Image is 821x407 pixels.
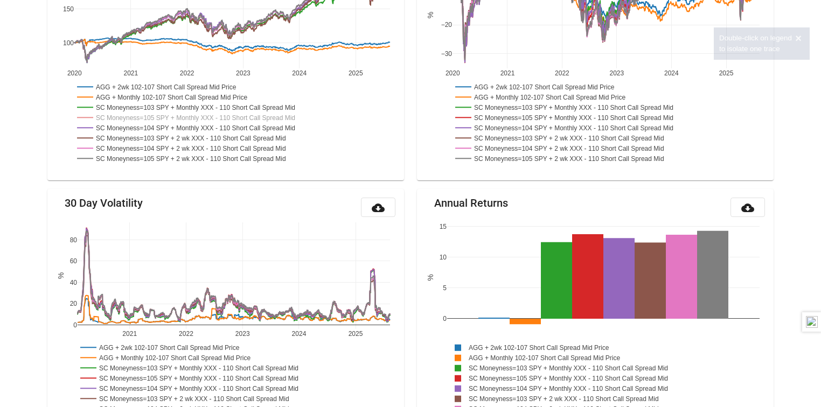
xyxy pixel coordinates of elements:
[719,34,792,53] span: Double-click on legend to isolate one trace
[792,33,804,44] button: ×
[372,201,385,214] mat-icon: cloud_download
[741,201,754,214] mat-icon: cloud_download
[65,198,143,208] mat-card-title: 30 Day Volatility
[434,198,508,208] mat-card-title: Annual Returns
